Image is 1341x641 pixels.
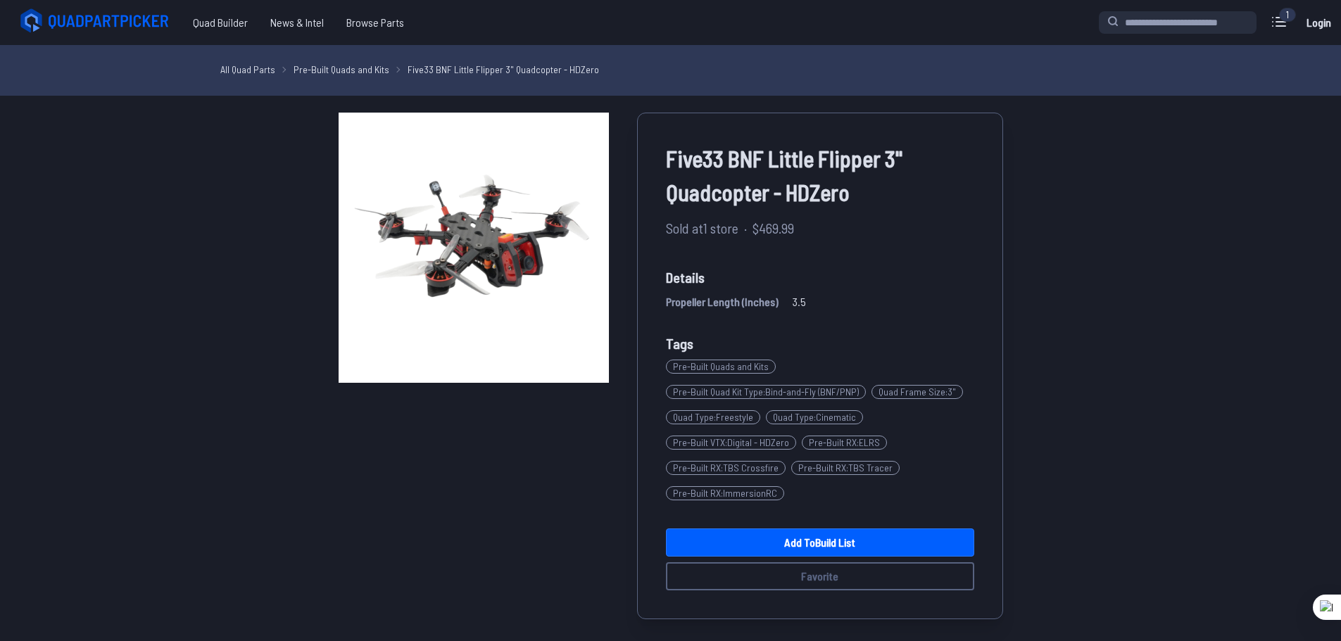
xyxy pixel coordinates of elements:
span: 3.5 [793,293,806,310]
button: Favorite [666,562,974,590]
a: Quad Builder [182,8,259,37]
span: Pre-Built VTX : Digital - HDZero [666,436,796,450]
div: 1 [1279,8,1296,22]
span: Propeller Length (Inches) [666,293,779,310]
a: Quad Type:Cinematic [766,405,869,430]
a: Pre-Built Quads and Kits [666,354,781,379]
a: Quad Frame Size:3" [871,379,969,405]
a: Pre-Built Quad Kit Type:Bind-and-Fly (BNF/PNP) [666,379,871,405]
span: · [744,217,747,239]
span: Pre-Built RX : TBS Tracer [791,461,900,475]
a: Pre-Built VTX:Digital - HDZero [666,430,802,455]
a: Pre-Built RX:ImmersionRC [666,481,790,506]
span: Quad Type : Freestyle [666,410,760,424]
a: Five33 BNF Little Flipper 3" Quadcopter - HDZero [408,62,599,77]
span: $469.99 [753,217,794,239]
a: Login [1302,8,1335,37]
span: Pre-Built RX : ELRS [802,436,887,450]
span: Quad Type : Cinematic [766,410,863,424]
a: All Quad Parts [220,62,275,77]
span: Quad Frame Size : 3" [871,385,963,399]
span: Pre-Built RX : TBS Crossfire [666,461,786,475]
a: Pre-Built RX:TBS Crossfire [666,455,791,481]
img: image [339,113,609,383]
a: Browse Parts [335,8,415,37]
span: Five33 BNF Little Flipper 3" Quadcopter - HDZero [666,141,974,209]
a: News & Intel [259,8,335,37]
a: Pre-Built RX:ELRS [802,430,893,455]
a: Add toBuild List [666,528,974,557]
span: Pre-Built RX : ImmersionRC [666,486,784,500]
span: Pre-Built Quads and Kits [666,360,776,374]
a: Pre-Built RX:TBS Tracer [791,455,905,481]
span: Pre-Built Quad Kit Type : Bind-and-Fly (BNF/PNP) [666,385,866,399]
span: Tags [666,335,693,352]
span: Sold at 1 store [666,217,738,239]
span: Details [666,267,974,288]
a: Quad Type:Freestyle [666,405,766,430]
a: Pre-Built Quads and Kits [294,62,389,77]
